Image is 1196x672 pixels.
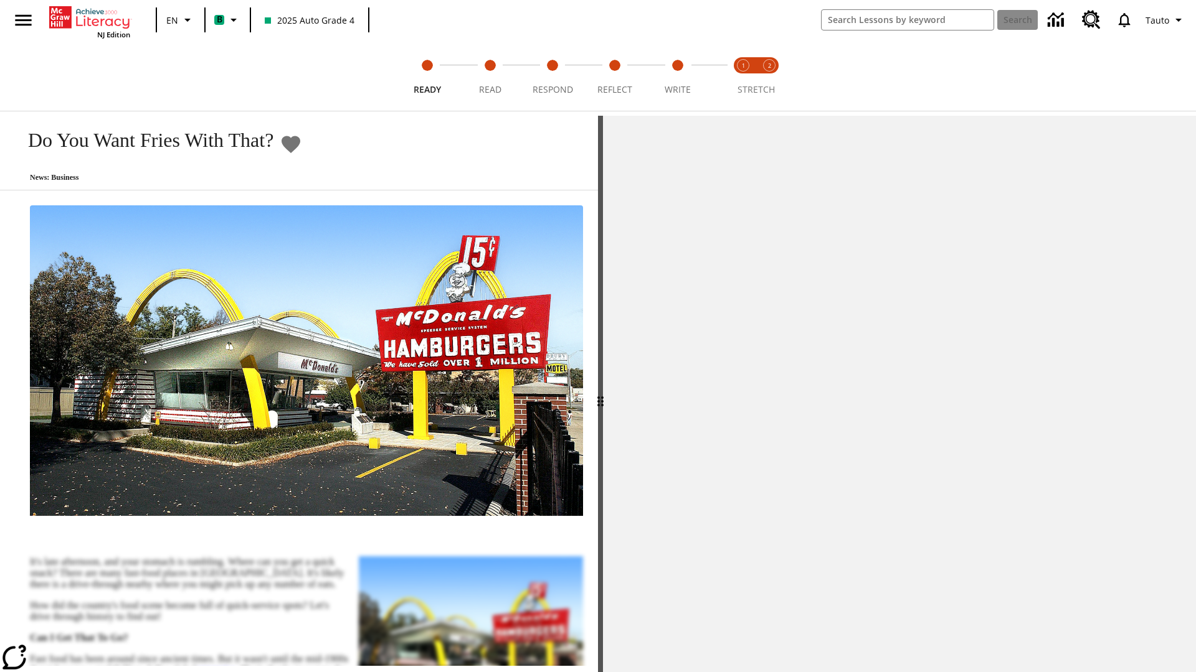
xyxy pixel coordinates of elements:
a: Resource Center, Will open in new tab [1075,3,1108,37]
button: Language: EN, Select a language [161,9,201,31]
span: Write [665,83,691,95]
span: NJ Edition [97,30,130,39]
a: Notifications [1108,4,1141,36]
input: search field [822,10,994,30]
div: Home [49,4,130,39]
p: News: Business [15,173,302,182]
button: Respond step 3 of 5 [516,42,589,111]
text: 2 [768,62,771,70]
button: Write step 5 of 5 [642,42,714,111]
span: Reflect [597,83,632,95]
h1: Do You Want Fries With That? [15,129,273,152]
button: Boost Class color is mint green. Change class color [209,9,246,31]
span: B [217,12,222,27]
button: Ready step 1 of 5 [391,42,463,111]
button: Stretch Respond step 2 of 2 [751,42,787,111]
span: Respond [533,83,573,95]
a: Data Center [1040,3,1075,37]
div: Press Enter or Spacebar and then press right and left arrow keys to move the slider [598,116,603,672]
span: STRETCH [738,83,775,95]
span: EN [166,14,178,27]
button: Read step 2 of 5 [453,42,526,111]
div: activity [603,116,1196,672]
button: Reflect step 4 of 5 [579,42,651,111]
img: One of the first McDonald's stores, with the iconic red sign and golden arches. [30,205,583,516]
button: Open side menu [5,2,42,39]
span: Read [479,83,501,95]
span: 2025 Auto Grade 4 [265,14,354,27]
span: Ready [414,83,441,95]
span: Tauto [1146,14,1169,27]
button: Profile/Settings [1141,9,1191,31]
button: Stretch Read step 1 of 2 [725,42,761,111]
text: 1 [742,62,745,70]
button: Add to Favorites - Do You Want Fries With That? [280,133,302,155]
